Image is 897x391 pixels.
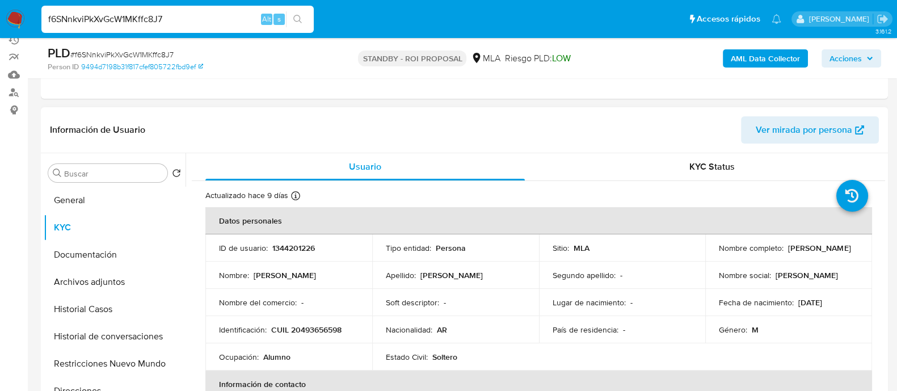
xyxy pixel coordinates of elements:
[756,116,852,144] span: Ver mirada por persona
[205,207,872,234] th: Datos personales
[731,49,800,68] b: AML Data Collector
[741,116,879,144] button: Ver mirada por persona
[788,243,850,253] p: [PERSON_NAME]
[551,52,570,65] span: LOW
[272,243,315,253] p: 1344201226
[808,14,873,24] p: leandro.caroprese@mercadolibre.com
[44,241,186,268] button: Documentación
[420,270,483,280] p: [PERSON_NAME]
[630,297,633,308] p: -
[689,160,735,173] span: KYC Status
[44,268,186,296] button: Archivos adjuntos
[44,187,186,214] button: General
[41,12,314,27] input: Buscar usuario o caso...
[772,14,781,24] a: Notificaciones
[50,124,145,136] h1: Información de Usuario
[301,297,304,308] p: -
[263,352,290,362] p: Alumno
[553,243,569,253] p: Sitio :
[48,44,70,62] b: PLD
[64,169,163,179] input: Buscar
[386,270,416,280] p: Apellido :
[70,49,174,60] span: # f6SNnkviPkXvGcW1MKffc8J7
[798,297,822,308] p: [DATE]
[271,325,342,335] p: CUIL 20493656598
[286,11,309,27] button: search-icon
[829,49,862,68] span: Acciones
[723,49,808,68] button: AML Data Collector
[553,325,618,335] p: País de residencia :
[697,13,760,25] span: Accesos rápidos
[623,325,625,335] p: -
[81,62,203,72] a: 9494d7198b31f817cfef805722fbd9ef
[219,270,249,280] p: Nombre :
[875,27,891,36] span: 3.161.2
[432,352,457,362] p: Soltero
[437,325,447,335] p: AR
[44,323,186,350] button: Historial de conversaciones
[219,325,267,335] p: Identificación :
[719,297,794,308] p: Fecha de nacimiento :
[752,325,759,335] p: M
[471,52,500,65] div: MLA
[172,169,181,181] button: Volver al orden por defecto
[254,270,316,280] p: [PERSON_NAME]
[386,325,432,335] p: Nacionalidad :
[719,243,784,253] p: Nombre completo :
[620,270,622,280] p: -
[444,297,446,308] p: -
[822,49,881,68] button: Acciones
[44,350,186,377] button: Restricciones Nuevo Mundo
[436,243,466,253] p: Persona
[386,297,439,308] p: Soft descriptor :
[277,14,281,24] span: s
[219,243,268,253] p: ID de usuario :
[219,352,259,362] p: Ocupación :
[386,243,431,253] p: Tipo entidad :
[262,14,271,24] span: Alt
[44,296,186,323] button: Historial Casos
[719,325,747,335] p: Género :
[219,297,297,308] p: Nombre del comercio :
[574,243,589,253] p: MLA
[358,51,466,66] p: STANDBY - ROI PROPOSAL
[44,214,186,241] button: KYC
[386,352,428,362] p: Estado Civil :
[553,297,626,308] p: Lugar de nacimiento :
[553,270,616,280] p: Segundo apellido :
[877,13,888,25] a: Salir
[776,270,838,280] p: [PERSON_NAME]
[48,62,79,72] b: Person ID
[504,52,570,65] span: Riesgo PLD:
[349,160,381,173] span: Usuario
[719,270,771,280] p: Nombre social :
[205,190,288,201] p: Actualizado hace 9 días
[53,169,62,178] button: Buscar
